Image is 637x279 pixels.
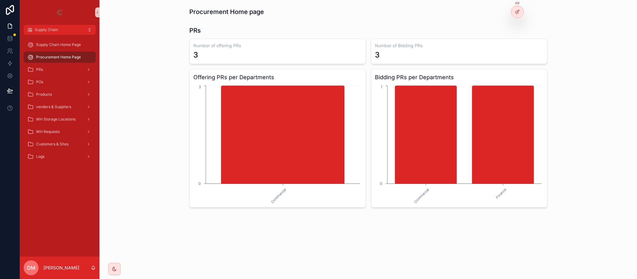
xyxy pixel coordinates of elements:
[375,43,543,49] h3: Number of Bidding PRs
[36,117,76,122] span: WH Storage Locations
[270,187,287,204] text: Commercial
[189,26,201,35] h1: PRs
[24,139,96,150] a: Customers & Sites
[24,64,96,75] a: PRs
[35,27,58,32] span: Supply Chain
[24,52,96,63] a: Procurement Home Page
[36,142,68,147] span: Customers & Sites
[36,80,43,85] span: POs
[193,50,198,60] div: 3
[193,43,362,49] h3: Number of offering PRs
[36,42,81,47] span: Supply Chain Home Page
[24,25,96,35] button: Supply Chain
[24,101,96,112] a: vendors & Suppliers
[495,187,507,200] text: Finance
[375,84,543,204] div: chart
[55,7,65,17] img: App logo
[24,76,96,88] a: POs
[27,264,35,272] span: DM
[24,151,96,162] a: Logs
[193,73,362,82] h3: Offering PRs per Departments
[24,126,96,137] a: WH Requests
[36,154,44,159] span: Logs
[36,129,60,134] span: WH Requests
[36,67,43,72] span: PRs
[24,114,96,125] a: WH Storage Locations
[381,85,382,89] tspan: 1
[36,92,52,97] span: Products
[193,84,362,204] div: chart
[36,55,81,60] span: Procurement Home Page
[36,104,71,109] span: vendors & Suppliers
[375,73,543,82] h3: Bidding PRs per Departments
[198,181,201,186] tspan: 0
[380,181,382,186] tspan: 0
[413,187,430,204] text: Commercial
[24,39,96,50] a: Supply Chain Home Page
[189,7,264,16] h1: Procurement Home page
[199,85,201,89] tspan: 3
[375,50,380,60] div: 3
[44,265,79,271] p: [PERSON_NAME]
[24,89,96,100] a: Products
[20,35,99,170] div: scrollable content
